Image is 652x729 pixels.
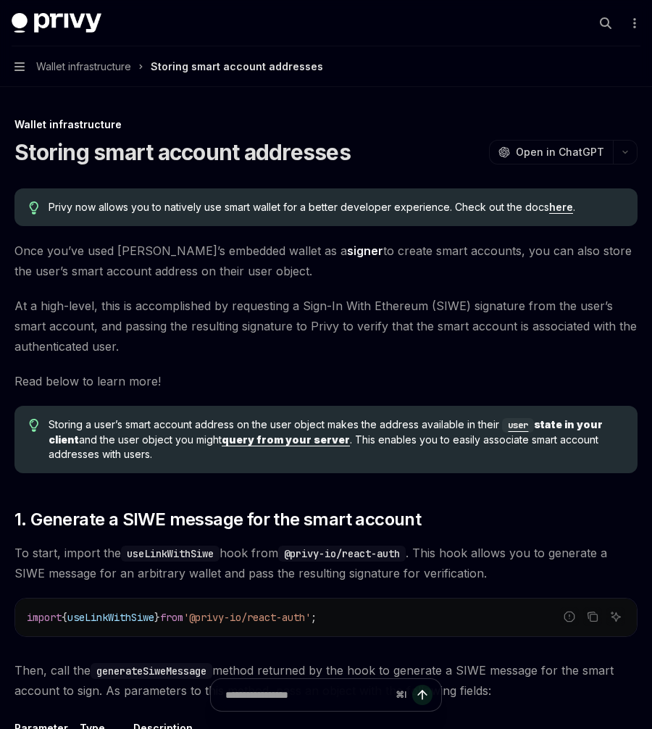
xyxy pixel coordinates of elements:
[594,12,617,35] button: Open search
[160,611,183,624] span: from
[412,685,432,705] button: Send message
[183,611,311,624] span: '@privy-io/react-auth'
[12,13,101,33] img: dark logo
[311,611,317,624] span: ;
[154,611,160,624] span: }
[91,663,212,679] code: generateSiweMessage
[14,139,351,165] h1: Storing smart account addresses
[583,607,602,626] button: Copy the contents from the code block
[14,117,638,132] div: Wallet infrastructure
[222,433,350,446] a: query from your server
[225,679,390,711] input: Ask a question...
[14,371,638,391] span: Read below to learn more!
[121,546,220,562] code: useLinkWithSiwe
[502,418,534,433] code: user
[14,241,638,281] span: Once you’ve used [PERSON_NAME]’s embedded wallet as a to create smart accounts, you can also stor...
[516,145,604,159] span: Open in ChatGPT
[62,611,67,624] span: {
[606,607,625,626] button: Ask AI
[49,417,623,462] span: Storing a user’s smart account address on the user object makes the address available in their an...
[29,201,39,214] svg: Tip
[347,243,383,258] strong: signer
[14,543,638,583] span: To start, import the hook from . This hook allows you to generate a SIWE message for an arbitrary...
[14,660,638,701] span: Then, call the method returned by the hook to generate a SIWE message for the smart account to si...
[489,140,613,164] button: Open in ChatGPT
[36,58,131,75] span: Wallet infrastructure
[14,508,421,531] span: 1. Generate a SIWE message for the smart account
[278,546,406,562] code: @privy-io/react-auth
[222,433,350,446] b: query from your server
[14,296,638,357] span: At a high-level, this is accomplished by requesting a Sign-In With Ethereum (SIWE) signature from...
[49,200,623,214] span: Privy now allows you to natively use smart wallet for a better developer experience. Check out th...
[626,13,640,33] button: More actions
[560,607,579,626] button: Report incorrect code
[29,419,39,432] svg: Tip
[151,58,323,75] div: Storing smart account addresses
[67,611,154,624] span: useLinkWithSiwe
[27,611,62,624] span: import
[549,201,573,214] a: here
